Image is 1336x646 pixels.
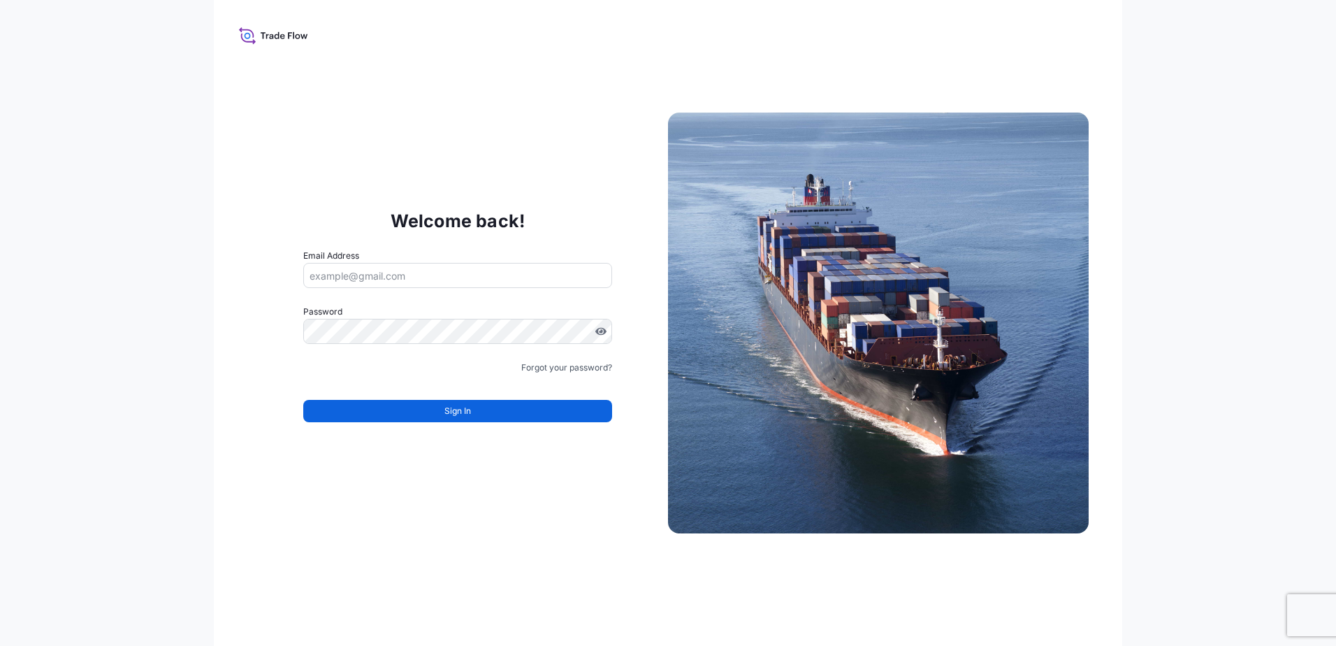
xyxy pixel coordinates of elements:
label: Password [303,305,612,319]
p: Welcome back! [391,210,525,232]
span: Sign In [444,404,471,418]
input: example@gmail.com [303,263,612,288]
img: Ship illustration [668,113,1089,533]
label: Email Address [303,249,359,263]
a: Forgot your password? [521,361,612,375]
button: Sign In [303,400,612,422]
button: Show password [595,326,607,337]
